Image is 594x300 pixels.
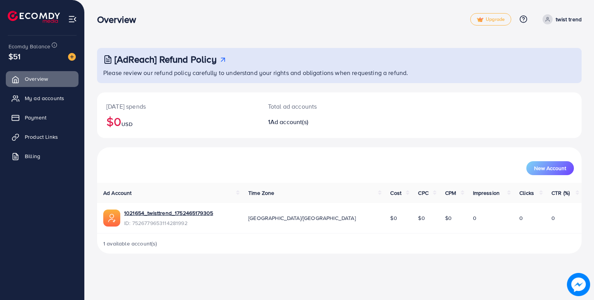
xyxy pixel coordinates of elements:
a: 1021654_twisttrend_1752465179305 [124,209,213,217]
p: [DATE] spends [106,102,249,111]
button: New Account [526,161,574,175]
span: CTR (%) [551,189,570,197]
span: New Account [534,165,566,171]
span: Clicks [519,189,534,197]
span: Cost [390,189,401,197]
span: 0 [519,214,523,222]
span: Upgrade [477,17,505,22]
span: ID: 7526779653114281992 [124,219,213,227]
span: Impression [473,189,500,197]
a: twist trend [539,14,582,24]
span: 1 available account(s) [103,240,157,247]
a: Product Links [6,129,79,145]
span: [GEOGRAPHIC_DATA]/[GEOGRAPHIC_DATA] [248,214,356,222]
img: tick [477,17,483,22]
span: $0 [418,214,425,222]
h2: $0 [106,114,249,129]
span: CPM [445,189,456,197]
img: menu [68,15,77,24]
a: Payment [6,110,79,125]
img: ic-ads-acc.e4c84228.svg [103,210,120,227]
span: Ecomdy Balance [9,43,50,50]
span: Product Links [25,133,58,141]
span: USD [121,120,132,128]
span: $0 [390,214,397,222]
a: tickUpgrade [470,13,511,26]
a: Overview [6,71,79,87]
img: image [567,273,590,296]
p: Total ad accounts [268,102,370,111]
span: $0 [445,214,452,222]
span: Billing [25,152,40,160]
p: Please review our refund policy carefully to understand your rights and obligations when requesti... [103,68,577,77]
span: CPC [418,189,428,197]
h3: Overview [97,14,142,25]
a: My ad accounts [6,90,79,106]
span: Payment [25,114,46,121]
span: Ad Account [103,189,132,197]
span: Overview [25,75,48,83]
span: Ad account(s) [270,118,308,126]
span: $51 [9,51,20,62]
span: Time Zone [248,189,274,197]
img: logo [8,11,60,23]
span: 0 [551,214,555,222]
span: My ad accounts [25,94,64,102]
h3: [AdReach] Refund Policy [114,54,217,65]
img: image [68,53,76,61]
h2: 1 [268,118,370,126]
span: 0 [473,214,476,222]
a: Billing [6,148,79,164]
p: twist trend [556,15,582,24]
